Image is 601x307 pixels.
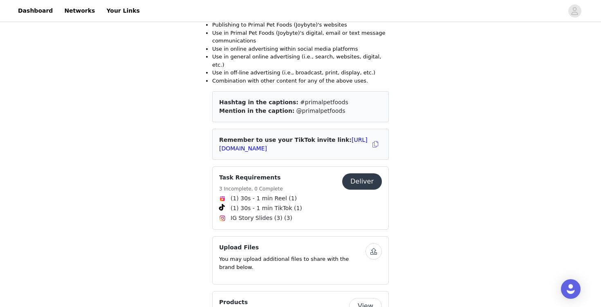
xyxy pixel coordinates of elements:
button: Deliver [342,173,382,190]
h4: Upload Files [219,243,366,252]
span: IG Story Slides (3) (3) [231,214,292,222]
a: Dashboard [13,2,58,20]
div: Open Intercom Messenger [561,279,581,299]
h5: 3 Incomplete, 0 Complete [219,185,283,193]
a: Your Links [101,2,145,20]
img: Instagram Reels Icon [219,195,226,202]
div: Task Requirements [212,166,389,230]
span: #primalpetfoods [300,99,348,105]
li: Use in general online advertising (i.e., search, websites, digital, etc.) [212,53,389,69]
span: Remember to use your TikTok invite link: [219,137,368,152]
h4: Products [219,298,248,307]
span: Mention in the caption: [219,108,294,114]
img: Instagram Icon [219,215,226,222]
p: You may upload additional files to share with the brand below. [219,255,366,271]
span: Hashtag in the captions: [219,99,298,105]
li: Use in Primal Pet Foods (Joybyte)'s digital, email or text message communications [212,29,389,45]
li: Use in online advertising within social media platforms [212,45,389,53]
a: Networks [59,2,100,20]
li: Combination with other content for any of the above uses. [212,77,389,85]
span: (1) 30s - 1 min Reel (1) [231,194,297,203]
li: Use in off-line advertising (i.e., broadcast, print, display, etc.) [212,69,389,77]
span: @primalpetfoods [296,108,345,114]
h4: Task Requirements [219,173,283,182]
span: (1) 30s - 1 min TikTok (1) [231,204,302,213]
li: Publishing to Primal Pet Foods (Joybyte)'s websites [212,21,389,29]
div: avatar [571,4,579,18]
